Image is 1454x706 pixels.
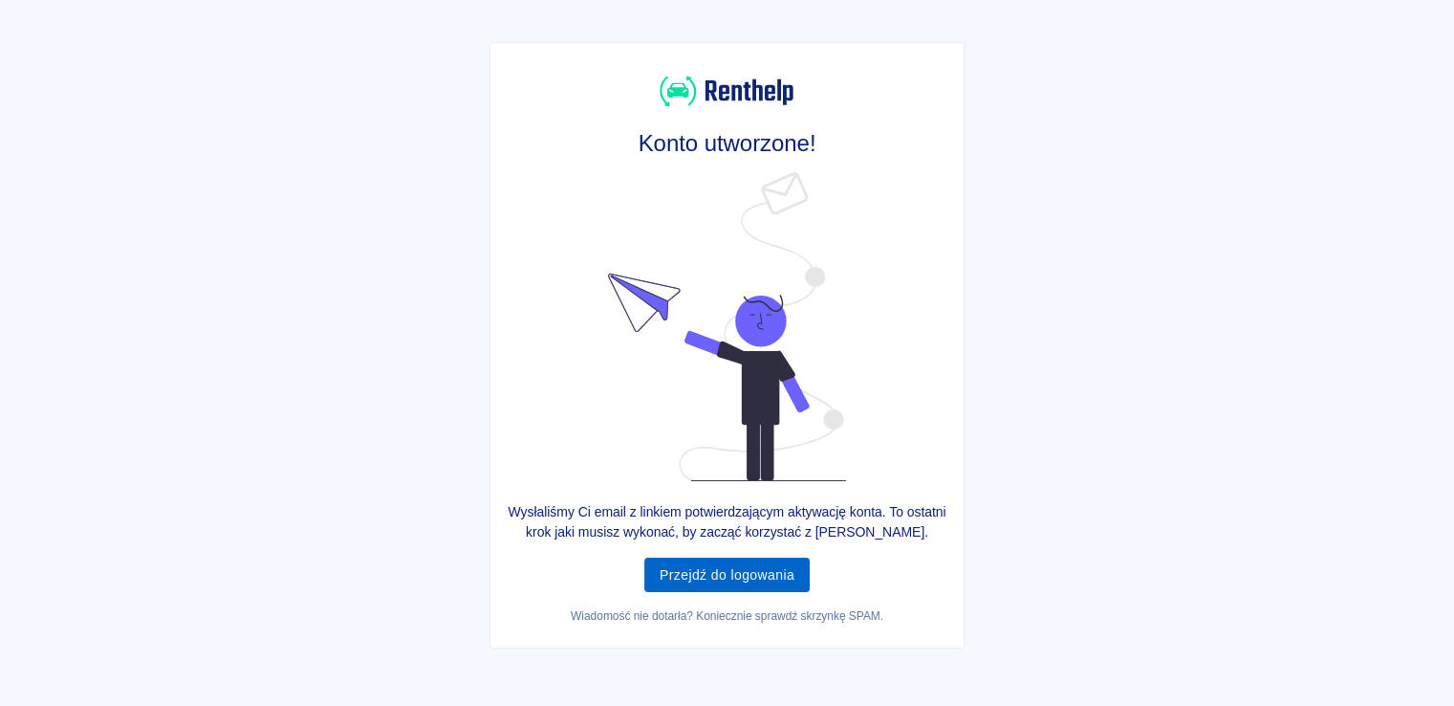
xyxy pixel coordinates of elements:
[608,172,846,481] img: Renthelp logo
[506,130,947,157] h3: Konto utworzone!
[506,502,947,542] p: Wysłaliśmy Ci email z linkiem potwierdzającym aktywację konta. To ostatni krok jaki musisz wykona...
[506,607,947,625] p: Wiadomość nie dotarła? Koniecznie sprawdź skrzynkę SPAM.
[660,74,793,109] img: Renthelp logo
[644,558,810,593] a: Przejdź do logowania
